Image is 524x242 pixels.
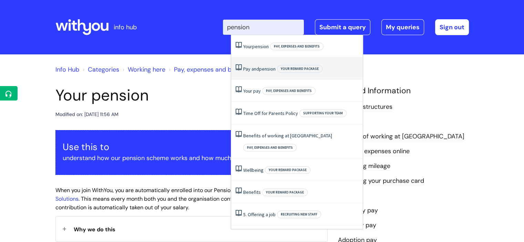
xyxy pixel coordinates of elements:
p: info hub [114,22,137,33]
a: Sign out [435,19,469,35]
a: Expensing your purchase card [338,177,424,186]
span: When you join WithYou, you are automatically enrolled into our Pension Scheme with . This means e... [55,187,325,211]
span: Pay, expenses and benefits [243,144,297,151]
span: Your reward package [265,166,310,174]
h1: Your pension [55,86,328,105]
a: Info Hub [55,65,79,74]
a: 5. Offering a job [243,211,276,218]
span: Recruiting new staff [277,211,321,218]
a: Submit a query [315,19,370,35]
span: Your reward package [277,65,322,73]
div: | - [223,19,469,35]
span: Why we do this [74,226,115,233]
span: Supporting your team [299,109,347,117]
span: Pay, expenses and benefits [262,87,316,95]
input: Search [223,20,304,35]
span: Pay, expenses and benefits [270,43,323,50]
li: Pay, expenses and benefits [167,64,251,75]
span: pension [259,66,276,72]
span: Your reward package [262,189,308,196]
a: Time Off for Parents Policy [243,110,298,116]
a: Expensing mileage [338,162,390,171]
a: Wellbeing [243,167,264,173]
h3: Use this to [63,141,320,152]
a: Claiming expenses online [338,147,410,156]
p: understand how our pension scheme works and how much you contribute [63,152,320,164]
div: Modified on: [DATE] 11:56 AM [55,110,119,119]
li: Working here [121,64,165,75]
a: Benefits of working at [GEOGRAPHIC_DATA] [338,132,464,141]
a: Pay, expenses and benefits [174,65,251,74]
a: Categories [88,65,119,74]
li: Solution home [81,64,119,75]
a: Yourpension [243,43,269,50]
a: Our pay structures [338,103,392,112]
a: My queries [381,19,424,35]
a: Benefits [243,189,261,195]
a: Your pay [243,88,261,94]
span: pension [252,43,269,50]
a: Pay andpension [243,66,276,72]
a: Benefits of working at [GEOGRAPHIC_DATA] [243,133,332,139]
a: Working here [128,65,165,74]
h4: Related Information [338,86,469,96]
